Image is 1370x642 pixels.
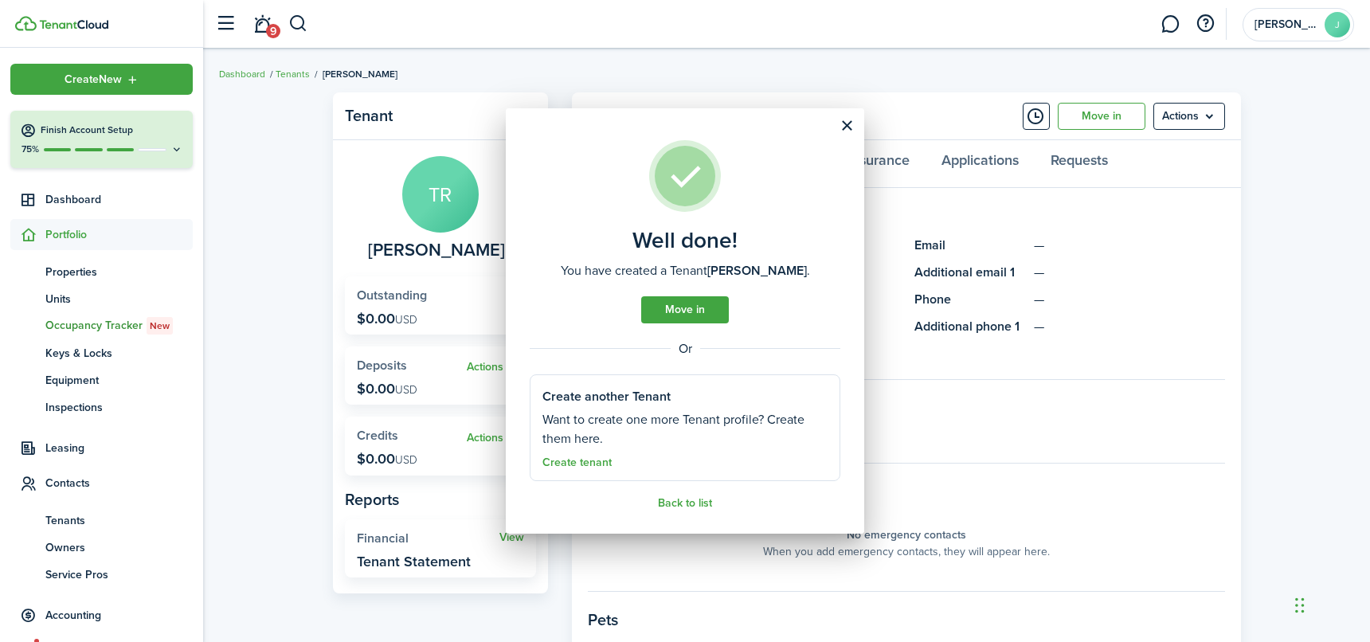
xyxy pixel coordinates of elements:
div: Drag [1295,581,1305,629]
iframe: Chat Widget [1290,566,1370,642]
well-done-title: Well done! [632,228,738,253]
a: Create tenant [542,456,612,469]
well-done-description: You have created a Tenant . [561,261,810,280]
a: Move in [641,296,729,323]
well-done-section-description: Want to create one more Tenant profile? Create them here. [542,410,828,448]
button: Close modal [833,112,860,139]
a: Back to list [658,497,712,510]
well-done-separator: Or [530,339,840,358]
well-done-section-title: Create another Tenant [542,387,671,406]
b: [PERSON_NAME] [707,261,807,280]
